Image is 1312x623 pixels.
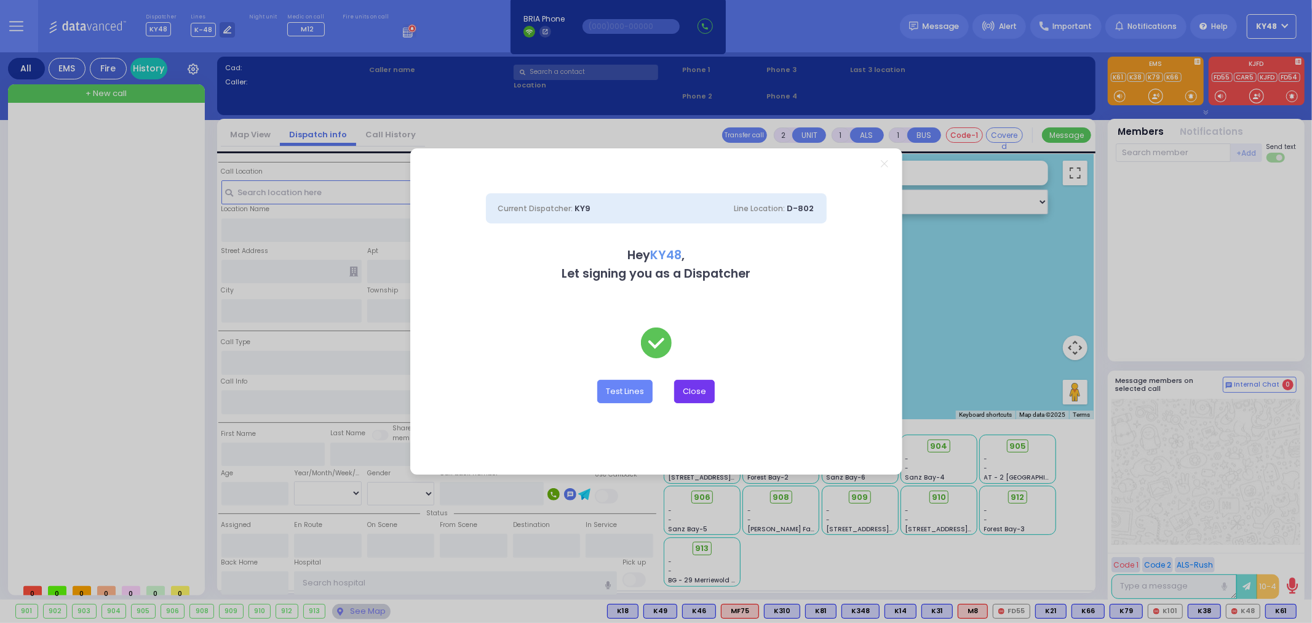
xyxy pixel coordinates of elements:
span: KY9 [575,203,591,214]
b: Hey , [627,247,685,263]
button: Close [674,380,715,403]
b: Let signing you as a Dispatcher [562,265,750,282]
button: Test Lines [597,380,653,403]
span: KY48 [650,247,682,263]
span: Line Location: [734,203,785,214]
a: Close [881,160,888,167]
img: check-green.svg [641,328,672,358]
span: Current Dispatcher: [498,203,573,214]
span: D-802 [787,203,814,214]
